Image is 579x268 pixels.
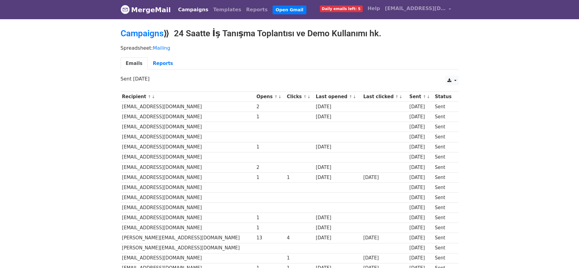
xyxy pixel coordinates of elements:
div: 4 [287,234,313,241]
div: [DATE] [363,174,407,181]
a: Templates [211,4,244,16]
div: 1 [256,214,284,221]
a: ↓ [427,95,430,99]
div: [DATE] [363,255,407,262]
td: Sent [433,253,455,263]
td: [EMAIL_ADDRESS][DOMAIN_NAME] [121,223,255,233]
div: 1 [256,113,284,120]
td: [EMAIL_ADDRESS][DOMAIN_NAME] [121,253,255,263]
td: Sent [433,162,455,172]
a: ↑ [303,95,307,99]
td: [EMAIL_ADDRESS][DOMAIN_NAME] [121,132,255,142]
td: Sent [433,243,455,253]
div: [DATE] [409,154,432,161]
div: [DATE] [316,224,360,231]
td: [EMAIL_ADDRESS][DOMAIN_NAME] [121,213,255,223]
a: [EMAIL_ADDRESS][DOMAIN_NAME] [383,2,454,17]
div: [DATE] [409,224,432,231]
td: Sent [433,122,455,132]
td: [PERSON_NAME][EMAIL_ADDRESS][DOMAIN_NAME] [121,233,255,243]
th: Opens [255,92,285,102]
td: [EMAIL_ADDRESS][DOMAIN_NAME] [121,102,255,112]
div: [DATE] [316,113,360,120]
div: [DATE] [409,214,432,221]
div: 2 [256,103,284,110]
a: Emails [121,57,148,70]
div: 1 [256,174,284,181]
div: [DATE] [363,234,407,241]
a: Reports [148,57,178,70]
div: [DATE] [409,134,432,141]
a: MergeMail [121,3,171,16]
div: [DATE] [409,245,432,252]
a: Campaigns [176,4,211,16]
td: Sent [433,102,455,112]
div: 1 [287,174,313,181]
a: ↑ [395,95,399,99]
p: Spreadsheet: [121,45,459,51]
td: Sent [433,172,455,182]
th: Last clicked [362,92,408,102]
td: [EMAIL_ADDRESS][DOMAIN_NAME] [121,152,255,162]
div: [DATE] [409,204,432,211]
div: [DATE] [409,144,432,151]
td: [EMAIL_ADDRESS][DOMAIN_NAME] [121,172,255,182]
div: 2 [256,164,284,171]
div: [DATE] [409,194,432,201]
span: [EMAIL_ADDRESS][DOMAIN_NAME] [385,5,446,12]
td: Sent [433,182,455,192]
div: [DATE] [409,184,432,191]
div: 1 [256,144,284,151]
div: [DATE] [316,144,360,151]
div: [DATE] [409,164,432,171]
div: [DATE] [409,123,432,130]
a: ↓ [278,95,281,99]
td: [EMAIL_ADDRESS][DOMAIN_NAME] [121,122,255,132]
a: Reports [244,4,270,16]
a: ↑ [423,95,426,99]
a: ↓ [399,95,402,99]
th: Clicks [285,92,314,102]
a: Campaigns [121,28,164,38]
td: [EMAIL_ADDRESS][DOMAIN_NAME] [121,162,255,172]
div: [DATE] [316,174,360,181]
td: [EMAIL_ADDRESS][DOMAIN_NAME] [121,193,255,203]
div: [DATE] [316,164,360,171]
a: ↑ [349,95,352,99]
div: [DATE] [316,103,360,110]
td: Sent [433,112,455,122]
th: Status [433,92,455,102]
div: [DATE] [316,214,360,221]
img: MergeMail logo [121,5,130,14]
div: [DATE] [409,113,432,120]
div: [DATE] [316,234,360,241]
a: ↑ [148,95,151,99]
p: Sent [DATE] [121,76,459,82]
th: Recipient [121,92,255,102]
a: ↓ [353,95,356,99]
div: [DATE] [409,234,432,241]
td: [EMAIL_ADDRESS][DOMAIN_NAME] [121,182,255,192]
a: Mailing [153,45,170,51]
th: Last opened [314,92,362,102]
div: [DATE] [409,103,432,110]
a: Help [365,2,383,15]
td: Sent [433,142,455,152]
td: Sent [433,132,455,142]
div: [DATE] [409,255,432,262]
a: ↓ [152,95,155,99]
td: Sent [433,213,455,223]
td: Sent [433,223,455,233]
td: [PERSON_NAME][EMAIL_ADDRESS][DOMAIN_NAME] [121,243,255,253]
td: [EMAIL_ADDRESS][DOMAIN_NAME] [121,112,255,122]
td: Sent [433,203,455,213]
td: Sent [433,193,455,203]
a: Daily emails left: 5 [317,2,365,15]
span: Daily emails left: 5 [320,5,363,12]
td: [EMAIL_ADDRESS][DOMAIN_NAME] [121,203,255,213]
th: Sent [408,92,433,102]
td: Sent [433,152,455,162]
a: ↓ [307,95,311,99]
td: [EMAIL_ADDRESS][DOMAIN_NAME] [121,142,255,152]
div: 13 [256,234,284,241]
